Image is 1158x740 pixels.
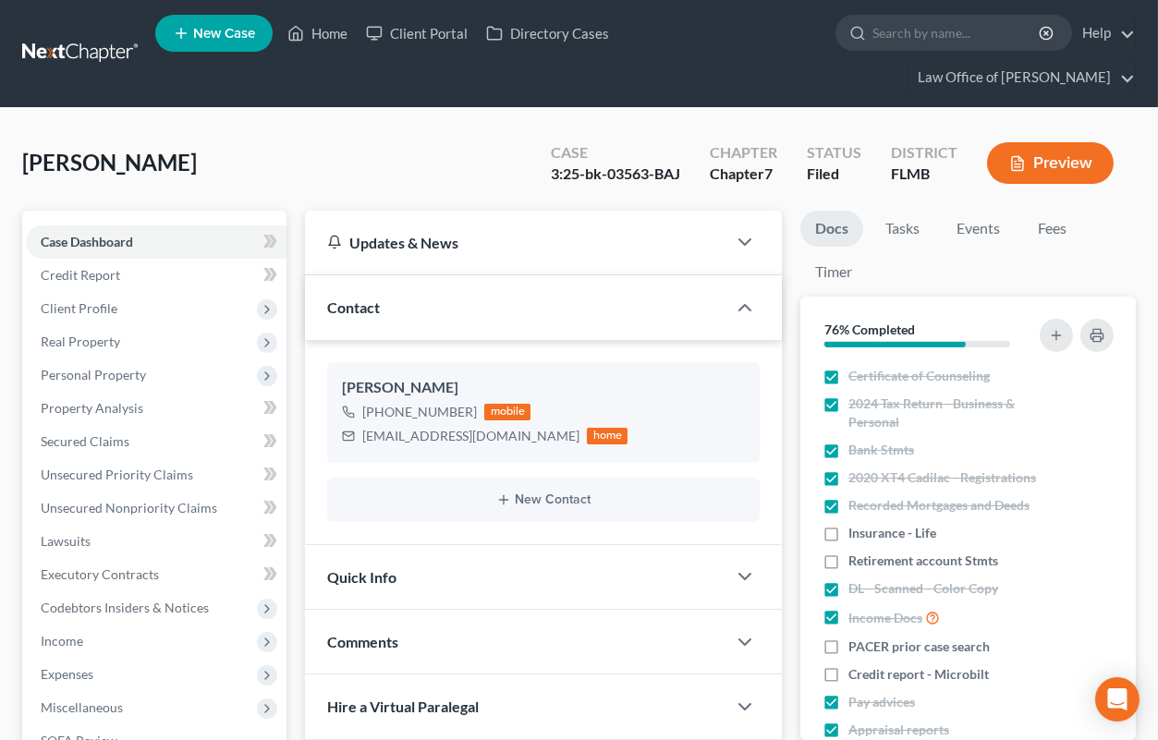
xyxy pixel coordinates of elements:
a: Credit Report [26,259,286,292]
a: Client Portal [357,17,477,50]
span: Codebtors Insiders & Notices [41,600,209,615]
a: Law Office of [PERSON_NAME] [908,61,1135,94]
a: Property Analysis [26,392,286,425]
div: [EMAIL_ADDRESS][DOMAIN_NAME] [362,427,579,445]
a: Events [942,211,1015,247]
a: Timer [800,254,867,290]
div: Case [551,142,680,164]
div: Filed [807,164,861,185]
a: Case Dashboard [26,225,286,259]
a: Help [1073,17,1135,50]
div: mobile [484,404,530,420]
span: Miscellaneous [41,699,123,715]
span: Income Docs [848,609,922,627]
span: Hire a Virtual Paralegal [327,698,479,715]
span: Appraisal reports [848,721,949,739]
a: Tasks [871,211,934,247]
span: Certificate of Counseling [848,367,990,385]
span: Retirement account Stmts [848,552,998,570]
div: FLMB [891,164,957,185]
div: Status [807,142,861,164]
a: Unsecured Priority Claims [26,458,286,491]
input: Search by name... [872,16,1042,50]
a: Docs [800,211,863,247]
span: Lawsuits [41,533,91,549]
span: Secured Claims [41,433,129,449]
span: PACER prior case search [848,637,990,656]
a: Lawsuits [26,525,286,558]
span: 7 [764,164,773,182]
div: Chapter [710,164,777,185]
span: [PERSON_NAME] [22,149,197,176]
span: Pay advices [848,693,915,711]
span: Insurance - Life [848,524,936,542]
span: Income [41,633,83,649]
span: Recorded Mortgages and Deeds [848,496,1030,515]
a: Directory Cases [477,17,618,50]
button: Preview [987,142,1114,184]
div: Updates & News [327,233,704,252]
a: Fees [1022,211,1081,247]
a: Secured Claims [26,425,286,458]
span: Unsecured Nonpriority Claims [41,500,217,516]
div: Open Intercom Messenger [1095,677,1140,722]
span: New Case [193,27,255,41]
span: Executory Contracts [41,566,159,582]
div: 3:25-bk-03563-BAJ [551,164,680,185]
span: Contact [327,298,380,316]
a: Unsecured Nonpriority Claims [26,491,286,525]
span: Credit Report [41,267,120,283]
span: Client Profile [41,300,117,316]
span: Comments [327,633,398,650]
span: DL - Scanned - Color Copy [848,579,998,598]
div: home [587,428,628,444]
span: Case Dashboard [41,234,133,249]
span: Credit report - Microbilt [848,665,989,684]
span: 2020 XT4 Cadilac - Registrations [848,468,1036,487]
span: Bank Stmts [848,441,914,459]
strong: 76% Completed [824,321,915,337]
span: Personal Property [41,367,146,382]
a: Executory Contracts [26,558,286,591]
div: [PHONE_NUMBER] [362,403,477,421]
a: Home [278,17,357,50]
div: Chapter [710,142,777,164]
span: Quick Info [327,568,396,586]
button: New Contact [342,492,745,507]
span: Property Analysis [41,400,143,416]
span: Unsecured Priority Claims [41,467,193,482]
div: District [891,142,957,164]
span: 2024 Tax Return - Business & Personal [848,394,1036,431]
span: Expenses [41,666,93,682]
span: Real Property [41,334,120,349]
div: [PERSON_NAME] [342,377,745,399]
